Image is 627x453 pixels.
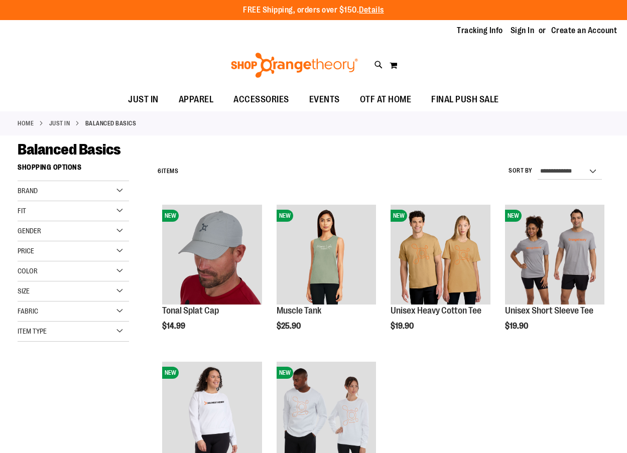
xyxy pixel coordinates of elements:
a: Unisex Short Sleeve TeeNEW [505,205,604,306]
span: Size [18,287,30,295]
span: Price [18,247,34,255]
span: Fabric [18,307,38,315]
img: Shop Orangetheory [229,53,359,78]
span: 6 [158,168,162,175]
span: $25.90 [277,322,302,331]
a: EVENTS [299,88,350,111]
a: Unisex Heavy Cotton TeeNEW [391,205,490,306]
a: Muscle Tank [277,306,321,316]
img: Unisex Short Sleeve Tee [505,205,604,304]
div: product [157,200,267,356]
span: Gender [18,227,41,235]
span: Balanced Basics [18,141,121,158]
span: $19.90 [391,322,415,331]
span: Brand [18,187,38,195]
span: APPAREL [179,88,214,111]
span: NEW [162,367,179,379]
span: NEW [277,367,293,379]
span: JUST IN [128,88,159,111]
a: JUST IN [118,88,169,111]
img: Unisex Heavy Cotton Tee [391,205,490,304]
img: Muscle Tank [277,205,376,304]
span: EVENTS [309,88,340,111]
p: FREE Shipping, orders over $150. [243,5,384,16]
a: ACCESSORIES [223,88,299,111]
strong: Shopping Options [18,159,129,181]
a: Unisex Heavy Cotton Tee [391,306,481,316]
img: Product image for Grey Tonal Splat Cap [162,205,262,304]
div: product [386,200,495,356]
a: Product image for Grey Tonal Splat CapNEW [162,205,262,306]
a: Unisex Short Sleeve Tee [505,306,593,316]
a: OTF AT HOME [350,88,422,111]
span: NEW [162,210,179,222]
a: Muscle TankNEW [277,205,376,306]
span: NEW [391,210,407,222]
span: NEW [277,210,293,222]
span: ACCESSORIES [233,88,289,111]
a: APPAREL [169,88,224,111]
strong: Balanced Basics [85,119,137,128]
span: Fit [18,207,26,215]
span: FINAL PUSH SALE [431,88,499,111]
span: $19.90 [505,322,530,331]
a: Create an Account [551,25,617,36]
div: product [272,200,381,356]
a: Tracking Info [457,25,503,36]
span: Item Type [18,327,47,335]
span: OTF AT HOME [360,88,412,111]
a: FINAL PUSH SALE [421,88,509,111]
a: JUST IN [49,119,70,128]
span: Color [18,267,38,275]
label: Sort By [509,167,533,175]
span: $14.99 [162,322,187,331]
span: NEW [505,210,522,222]
h2: Items [158,164,178,179]
a: Tonal Splat Cap [162,306,219,316]
a: Sign In [511,25,535,36]
a: Details [359,6,384,15]
div: product [500,200,609,356]
a: Home [18,119,34,128]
